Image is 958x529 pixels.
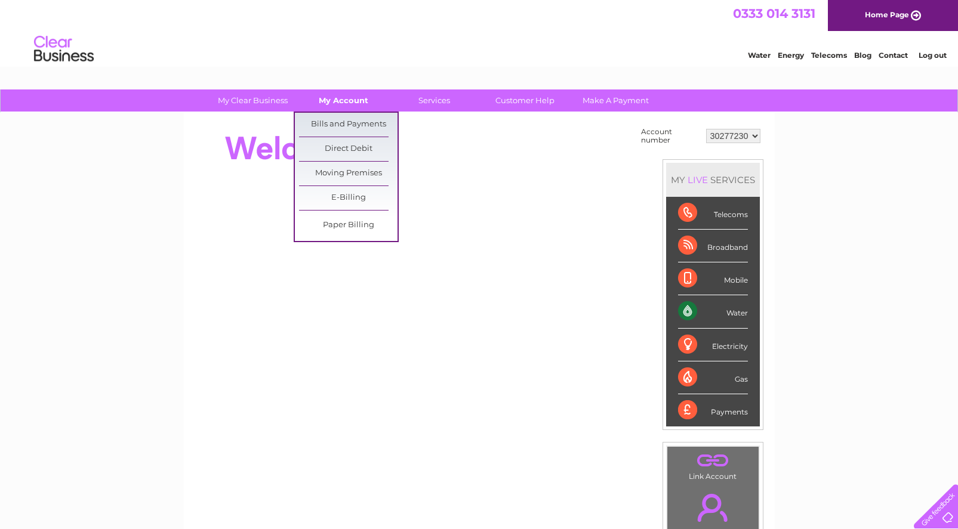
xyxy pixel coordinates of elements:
[678,394,748,426] div: Payments
[33,31,94,67] img: logo.png
[299,214,398,237] a: Paper Billing
[670,487,756,528] a: .
[879,51,908,60] a: Contact
[204,89,302,112] a: My Clear Business
[666,163,760,197] div: MY SERVICES
[811,51,847,60] a: Telecoms
[678,230,748,262] div: Broadband
[299,137,398,161] a: Direct Debit
[476,89,574,112] a: Customer Help
[678,295,748,328] div: Water
[299,162,398,185] a: Moving Premises
[678,329,748,361] div: Electricity
[854,51,871,60] a: Blog
[678,262,748,295] div: Mobile
[299,113,398,137] a: Bills and Payments
[667,446,759,484] td: Link Account
[294,89,393,112] a: My Account
[919,51,947,60] a: Log out
[778,51,804,60] a: Energy
[299,186,398,210] a: E-Billing
[638,125,703,147] td: Account number
[748,51,771,60] a: Water
[670,450,756,471] a: .
[198,7,762,58] div: Clear Business is a trading name of Verastar Limited (registered in [GEOGRAPHIC_DATA] No. 3667643...
[685,174,710,185] div: LIVE
[385,89,483,112] a: Services
[678,361,748,394] div: Gas
[566,89,665,112] a: Make A Payment
[733,6,815,21] a: 0333 014 3131
[678,197,748,230] div: Telecoms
